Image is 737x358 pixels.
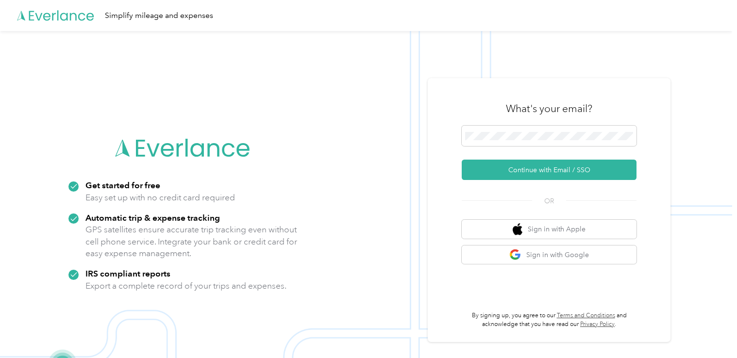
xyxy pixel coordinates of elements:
button: google logoSign in with Google [462,245,636,264]
strong: IRS compliant reports [85,268,170,278]
p: GPS satellites ensure accurate trip tracking even without cell phone service. Integrate your bank... [85,224,298,260]
div: Simplify mileage and expenses [105,10,213,22]
button: Continue with Email / SSO [462,160,636,180]
a: Privacy Policy [580,321,615,328]
strong: Automatic trip & expense tracking [85,212,220,223]
img: apple logo [513,223,522,235]
h3: What's your email? [506,102,592,115]
img: google logo [509,249,521,261]
button: apple logoSign in with Apple [462,220,636,239]
p: By signing up, you agree to our and acknowledge that you have read our . [462,311,636,328]
p: Easy set up with no credit card required [85,192,235,204]
a: Terms and Conditions [557,312,615,319]
span: OR [532,196,566,206]
p: Export a complete record of your trips and expenses. [85,280,286,292]
strong: Get started for free [85,180,160,190]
